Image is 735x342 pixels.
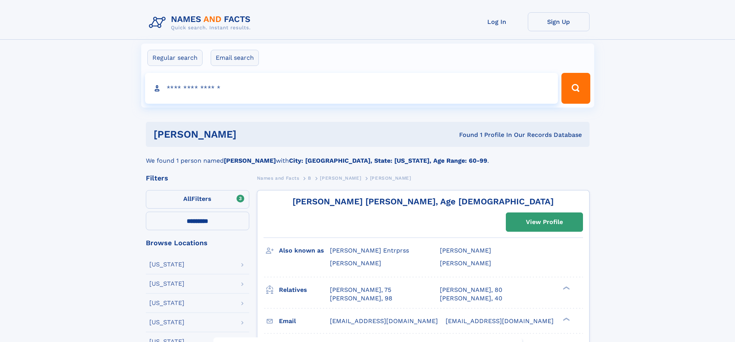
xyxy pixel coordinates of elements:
[506,213,583,231] a: View Profile
[183,195,191,202] span: All
[561,317,570,322] div: ❯
[279,283,330,297] h3: Relatives
[528,12,590,31] a: Sign Up
[149,261,184,268] div: [US_STATE]
[279,315,330,328] h3: Email
[146,147,590,165] div: We found 1 person named with .
[348,131,582,139] div: Found 1 Profile In Our Records Database
[154,130,348,139] h1: [PERSON_NAME]
[440,286,502,294] a: [PERSON_NAME], 80
[320,175,361,181] span: [PERSON_NAME]
[146,239,249,246] div: Browse Locations
[145,73,558,104] input: search input
[370,175,411,181] span: [PERSON_NAME]
[440,294,502,303] a: [PERSON_NAME], 40
[289,157,487,164] b: City: [GEOGRAPHIC_DATA], State: [US_STATE], Age Range: 60-99
[330,247,409,254] span: [PERSON_NAME] Entrprss
[446,317,554,325] span: [EMAIL_ADDRESS][DOMAIN_NAME]
[330,294,392,303] a: [PERSON_NAME], 98
[224,157,276,164] b: [PERSON_NAME]
[440,247,491,254] span: [PERSON_NAME]
[466,12,528,31] a: Log In
[149,300,184,306] div: [US_STATE]
[146,175,249,182] div: Filters
[149,281,184,287] div: [US_STATE]
[211,50,259,66] label: Email search
[330,259,381,267] span: [PERSON_NAME]
[330,317,438,325] span: [EMAIL_ADDRESS][DOMAIN_NAME]
[308,173,311,183] a: B
[279,244,330,257] h3: Also known as
[561,285,570,290] div: ❯
[440,259,491,267] span: [PERSON_NAME]
[561,73,590,104] button: Search Button
[330,286,391,294] a: [PERSON_NAME], 75
[292,197,554,206] a: [PERSON_NAME] [PERSON_NAME], Age [DEMOGRAPHIC_DATA]
[257,173,299,183] a: Names and Facts
[147,50,203,66] label: Regular search
[146,12,257,33] img: Logo Names and Facts
[308,175,311,181] span: B
[146,190,249,209] label: Filters
[149,319,184,325] div: [US_STATE]
[320,173,361,183] a: [PERSON_NAME]
[526,213,563,231] div: View Profile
